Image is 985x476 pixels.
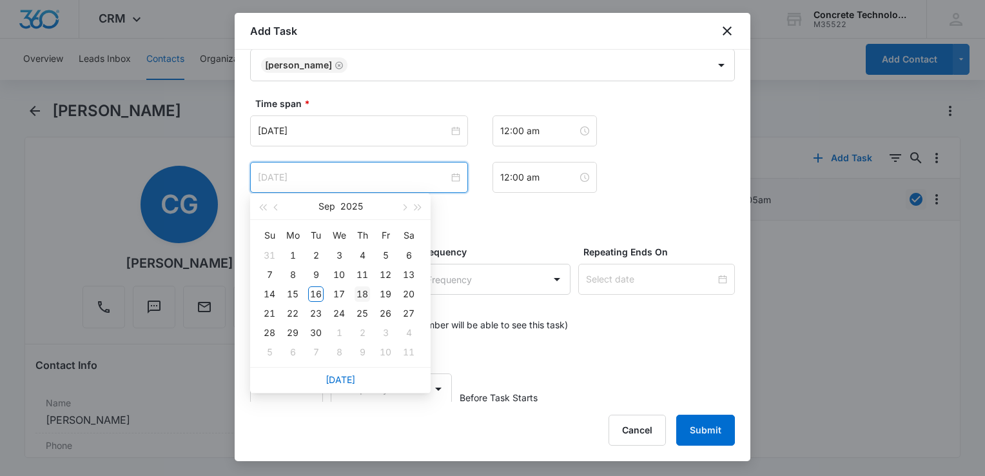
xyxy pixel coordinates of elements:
td: 2025-10-08 [327,342,351,362]
div: 23 [308,306,324,321]
div: 8 [285,267,300,283]
td: 2025-09-29 [281,323,304,342]
input: Aug 5, 2025 [258,124,449,138]
div: 5 [262,344,277,360]
div: 3 [378,325,393,341]
button: Sep [318,193,335,219]
td: 2025-10-04 [397,323,420,342]
td: 2025-09-12 [374,265,397,284]
div: [PERSON_NAME] [265,61,332,70]
div: 5 [378,248,393,263]
td: 2025-10-06 [281,342,304,362]
td: 2025-09-06 [397,246,420,265]
td: 2025-10-02 [351,323,374,342]
label: Frequency [420,245,576,259]
div: 14 [262,286,277,302]
div: 8 [331,344,347,360]
td: 2025-09-18 [351,284,374,304]
div: 20 [401,286,416,302]
div: 13 [401,267,416,283]
th: Th [351,225,374,246]
div: 6 [401,248,416,263]
td: 2025-09-03 [327,246,351,265]
td: 2025-09-10 [327,265,351,284]
div: 7 [262,267,277,283]
td: 2025-10-09 [351,342,374,362]
td: 2025-09-11 [351,265,374,284]
td: 2025-09-07 [258,265,281,284]
td: 2025-09-02 [304,246,327,265]
div: Remove Larry Cutsinger [332,61,344,70]
input: Select date [586,272,716,286]
td: 2025-09-08 [281,265,304,284]
div: 16 [308,286,324,302]
input: 12:00 am [500,124,578,138]
button: Cancel [609,415,666,446]
td: 2025-09-19 [374,284,397,304]
div: 15 [285,286,300,302]
button: Submit [676,415,735,446]
div: 11 [401,344,416,360]
div: 22 [285,306,300,321]
div: 19 [378,286,393,302]
th: Sa [397,225,420,246]
div: 26 [378,306,393,321]
div: 31 [262,248,277,263]
td: 2025-09-09 [304,265,327,284]
div: 25 [355,306,370,321]
a: [DATE] [326,374,355,385]
th: We [327,225,351,246]
h1: Add Task [250,23,297,39]
input: Aug 5, 2025 [258,170,449,184]
td: 2025-10-07 [304,342,327,362]
td: 2025-09-27 [397,304,420,323]
td: 2025-08-31 [258,246,281,265]
div: 30 [308,325,324,341]
th: Tu [304,225,327,246]
div: 10 [378,344,393,360]
th: Mo [281,225,304,246]
th: Fr [374,225,397,246]
div: 2 [355,325,370,341]
td: 2025-09-22 [281,304,304,323]
td: 2025-09-05 [374,246,397,265]
div: 29 [285,325,300,341]
div: 27 [401,306,416,321]
label: Time span [255,97,740,110]
div: 21 [262,306,277,321]
td: 2025-09-13 [397,265,420,284]
div: 24 [331,306,347,321]
td: 2025-09-24 [327,304,351,323]
div: 2 [308,248,324,263]
div: 11 [355,267,370,283]
div: 3 [331,248,347,263]
div: 4 [401,325,416,341]
div: 1 [285,248,300,263]
div: 1 [331,325,347,341]
div: 10 [331,267,347,283]
label: Repeating Ends On [583,245,740,259]
td: 2025-09-26 [374,304,397,323]
div: 9 [355,344,370,360]
td: 2025-09-04 [351,246,374,265]
td: 2025-10-11 [397,342,420,362]
td: 2025-10-10 [374,342,397,362]
div: 9 [308,267,324,283]
td: 2025-09-21 [258,304,281,323]
span: Before Task Starts [460,391,538,404]
td: 2025-09-30 [304,323,327,342]
th: Su [258,225,281,246]
td: 2025-09-28 [258,323,281,342]
td: 2025-09-14 [258,284,281,304]
button: close [719,23,735,39]
td: 2025-09-01 [281,246,304,265]
button: 2025 [340,193,363,219]
div: 18 [355,286,370,302]
td: 2025-09-16 [304,284,327,304]
td: 2025-09-20 [397,284,420,304]
div: 6 [285,344,300,360]
div: 28 [262,325,277,341]
input: 12:00 am [500,170,578,184]
td: 2025-10-03 [374,323,397,342]
td: 2025-10-01 [327,323,351,342]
